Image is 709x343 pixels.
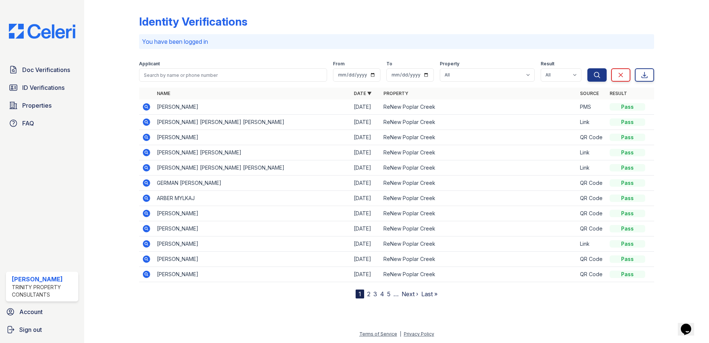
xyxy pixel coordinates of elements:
[577,99,607,115] td: PMS
[154,221,351,236] td: [PERSON_NAME]
[541,61,554,67] label: Result
[610,164,645,171] div: Pass
[610,134,645,141] div: Pass
[380,236,577,252] td: ReNew Poplar Creek
[610,118,645,126] div: Pass
[380,160,577,176] td: ReNew Poplar Creek
[421,290,438,298] a: Last »
[351,115,380,130] td: [DATE]
[380,130,577,145] td: ReNew Poplar Creek
[404,331,434,337] a: Privacy Policy
[373,290,377,298] a: 3
[393,290,399,298] span: …
[12,284,75,298] div: Trinity Property Consultants
[387,290,390,298] a: 5
[380,191,577,206] td: ReNew Poplar Creek
[139,61,160,67] label: Applicant
[351,267,380,282] td: [DATE]
[580,91,599,96] a: Source
[577,160,607,176] td: Link
[610,271,645,278] div: Pass
[351,130,380,145] td: [DATE]
[577,206,607,221] td: QR Code
[139,68,327,82] input: Search by name or phone number
[610,255,645,263] div: Pass
[380,221,577,236] td: ReNew Poplar Creek
[3,322,81,337] a: Sign out
[154,99,351,115] td: [PERSON_NAME]
[577,236,607,252] td: Link
[22,119,34,128] span: FAQ
[383,91,408,96] a: Property
[678,313,702,336] iframe: chat widget
[610,195,645,202] div: Pass
[351,236,380,252] td: [DATE]
[351,160,380,176] td: [DATE]
[351,252,380,267] td: [DATE]
[6,62,78,77] a: Doc Verifications
[12,275,75,284] div: [PERSON_NAME]
[22,101,52,110] span: Properties
[22,83,65,92] span: ID Verifications
[610,240,645,248] div: Pass
[577,145,607,160] td: Link
[154,252,351,267] td: [PERSON_NAME]
[577,191,607,206] td: QR Code
[356,290,364,298] div: 1
[154,160,351,176] td: [PERSON_NAME] [PERSON_NAME] [PERSON_NAME]
[154,191,351,206] td: ARBER MYLKAJ
[610,210,645,217] div: Pass
[440,61,459,67] label: Property
[351,191,380,206] td: [DATE]
[380,290,384,298] a: 4
[142,37,651,46] p: You have been logged in
[380,176,577,191] td: ReNew Poplar Creek
[354,91,372,96] a: Date ▼
[610,179,645,187] div: Pass
[139,15,247,28] div: Identity Verifications
[367,290,370,298] a: 2
[610,225,645,232] div: Pass
[19,307,43,316] span: Account
[610,103,645,111] div: Pass
[400,331,401,337] div: |
[157,91,170,96] a: Name
[380,252,577,267] td: ReNew Poplar Creek
[6,98,78,113] a: Properties
[577,252,607,267] td: QR Code
[386,61,392,67] label: To
[380,99,577,115] td: ReNew Poplar Creek
[359,331,397,337] a: Terms of Service
[154,236,351,252] td: [PERSON_NAME]
[610,149,645,156] div: Pass
[351,145,380,160] td: [DATE]
[22,65,70,74] span: Doc Verifications
[3,24,81,39] img: CE_Logo_Blue-a8612792a0a2168367f1c8372b55b34899dd931a85d93a1a3d3e32e68fde9ad4.png
[577,267,607,282] td: QR Code
[577,176,607,191] td: QR Code
[380,145,577,160] td: ReNew Poplar Creek
[577,115,607,130] td: Link
[154,206,351,221] td: [PERSON_NAME]
[610,91,627,96] a: Result
[351,221,380,236] td: [DATE]
[351,176,380,191] td: [DATE]
[154,176,351,191] td: GERMAN [PERSON_NAME]
[380,267,577,282] td: ReNew Poplar Creek
[154,130,351,145] td: [PERSON_NAME]
[351,99,380,115] td: [DATE]
[402,290,418,298] a: Next ›
[351,206,380,221] td: [DATE]
[154,115,351,130] td: [PERSON_NAME] [PERSON_NAME] [PERSON_NAME]
[380,206,577,221] td: ReNew Poplar Creek
[577,221,607,236] td: QR Code
[3,304,81,319] a: Account
[6,116,78,131] a: FAQ
[333,61,344,67] label: From
[380,115,577,130] td: ReNew Poplar Creek
[577,130,607,145] td: QR Code
[6,80,78,95] a: ID Verifications
[154,267,351,282] td: [PERSON_NAME]
[19,325,42,334] span: Sign out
